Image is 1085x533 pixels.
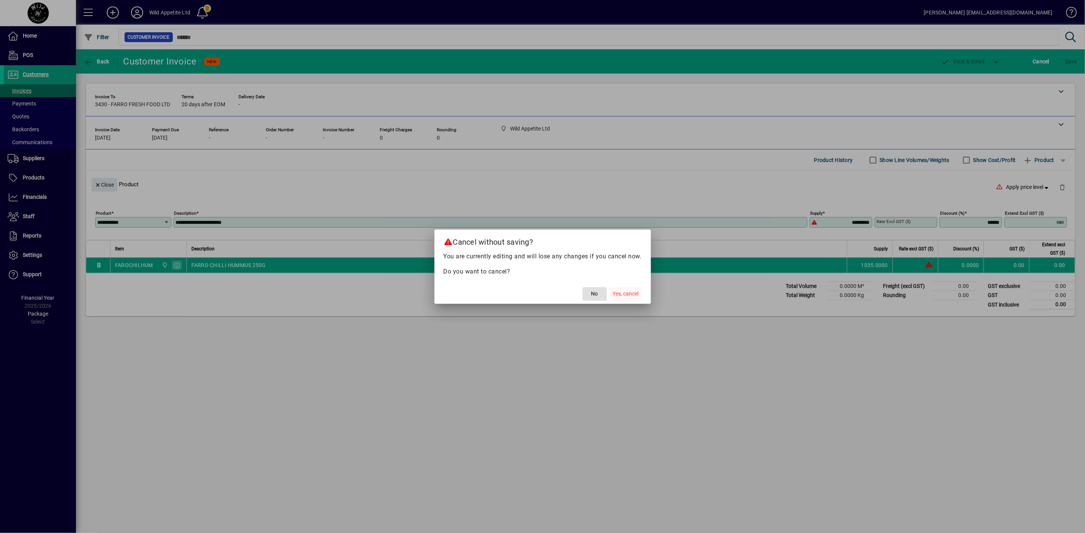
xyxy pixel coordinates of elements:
[444,267,642,276] p: Do you want to cancel?
[434,230,651,252] h2: Cancel without saving?
[610,287,642,301] button: Yes, cancel
[583,287,607,301] button: No
[444,252,642,261] p: You are currently editing and will lose any changes if you cancel now.
[613,290,639,298] span: Yes, cancel
[591,290,598,298] span: No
